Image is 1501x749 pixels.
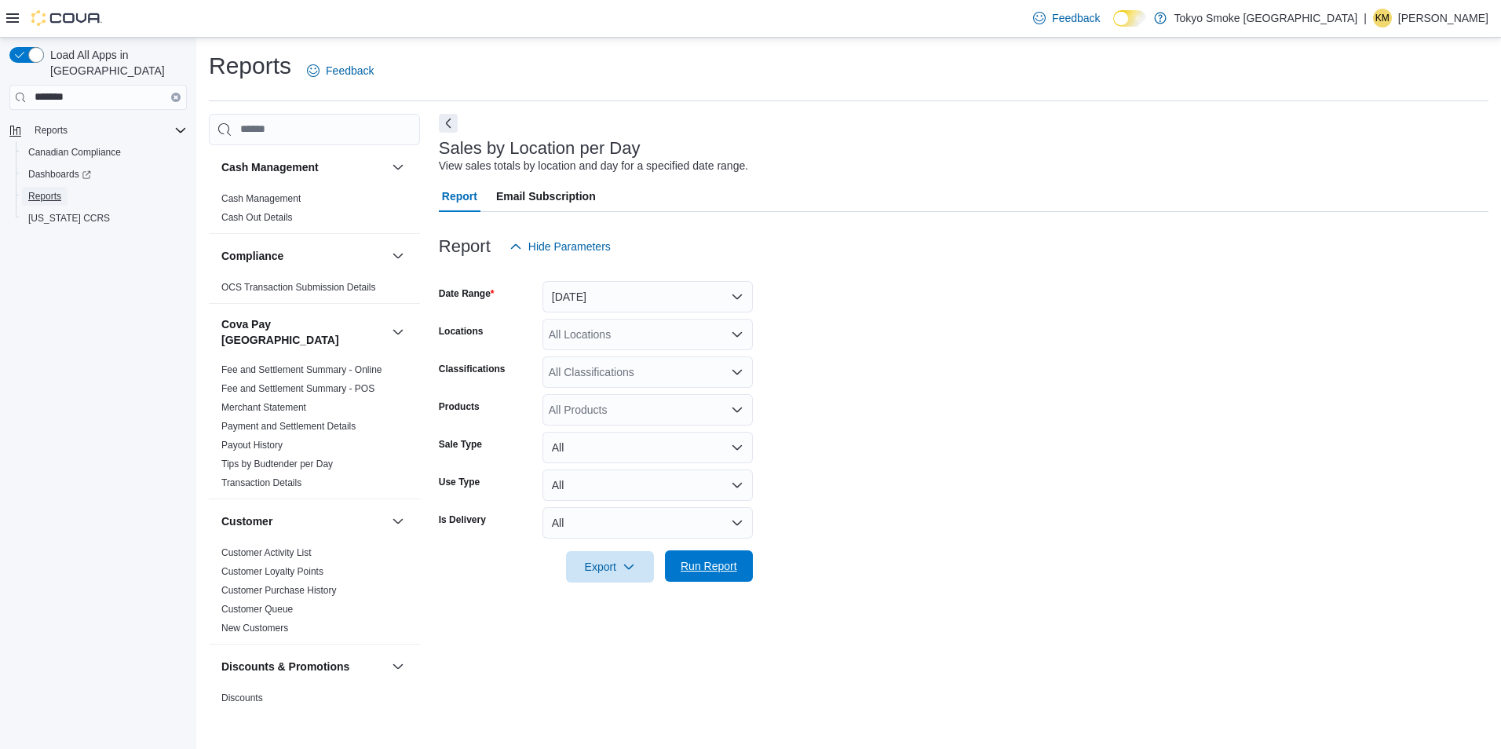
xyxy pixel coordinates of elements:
h3: Cash Management [221,159,319,175]
span: Hide Parameters [528,239,611,254]
a: Customer Queue [221,604,293,615]
span: OCS Transaction Submission Details [221,281,376,294]
span: Feedback [326,63,374,79]
span: Email Subscription [496,181,596,212]
a: Cash Out Details [221,212,293,223]
button: Cova Pay [GEOGRAPHIC_DATA] [389,323,407,342]
span: Canadian Compliance [22,143,187,162]
div: Cova Pay [GEOGRAPHIC_DATA] [209,360,420,499]
button: Clear input [171,93,181,102]
button: Canadian Compliance [16,141,193,163]
span: Transaction Details [221,477,301,489]
button: Compliance [389,247,407,265]
button: Cash Management [389,158,407,177]
span: Load All Apps in [GEOGRAPHIC_DATA] [44,47,187,79]
span: Fee and Settlement Summary - POS [221,382,374,395]
button: [DATE] [542,281,753,312]
label: Products [439,400,480,413]
button: Reports [16,185,193,207]
div: Compliance [209,278,420,303]
a: Discounts [221,692,263,703]
button: All [542,469,753,501]
span: Payment and Settlement Details [221,420,356,433]
div: Krista Maitland [1373,9,1392,27]
span: Dashboards [28,168,91,181]
button: [US_STATE] CCRS [16,207,193,229]
span: Cash Out Details [221,211,293,224]
a: Customer Activity List [221,547,312,558]
span: Customer Activity List [221,546,312,559]
span: Reports [28,190,61,203]
p: [PERSON_NAME] [1398,9,1488,27]
span: KM [1375,9,1390,27]
a: Feedback [1027,2,1106,34]
button: All [542,507,753,539]
span: Customer Loyalty Points [221,565,323,578]
a: Dashboards [22,165,97,184]
h1: Reports [209,50,291,82]
button: Compliance [221,248,385,264]
button: Reports [3,119,193,141]
button: Reports [28,121,74,140]
button: Export [566,551,654,583]
h3: Report [439,237,491,256]
h3: Customer [221,513,272,529]
span: [US_STATE] CCRS [28,212,110,225]
button: Run Report [665,550,753,582]
a: Dashboards [16,163,193,185]
button: Discounts & Promotions [389,657,407,676]
div: Customer [209,543,420,644]
span: Tips by Budtender per Day [221,458,333,470]
span: Feedback [1052,10,1100,26]
span: New Customers [221,622,288,634]
a: Transaction Details [221,477,301,488]
span: Customer Queue [221,603,293,616]
span: Fee and Settlement Summary - Online [221,364,382,376]
button: Open list of options [731,366,743,378]
a: Payment and Settlement Details [221,421,356,432]
a: Merchant Statement [221,402,306,413]
p: | [1364,9,1367,27]
a: Reports [22,187,68,206]
a: Fee and Settlement Summary - Online [221,364,382,375]
span: Reports [22,187,187,206]
a: New Customers [221,623,288,634]
span: Customer Purchase History [221,584,337,597]
a: Fee and Settlement Summary - POS [221,383,374,394]
span: Cash Management [221,192,301,205]
span: Payout History [221,439,283,451]
a: Tips by Budtender per Day [221,459,333,469]
a: [US_STATE] CCRS [22,209,116,228]
div: View sales totals by location and day for a specified date range. [439,158,748,174]
label: Use Type [439,476,480,488]
button: Hide Parameters [503,231,617,262]
nav: Complex example [9,113,187,270]
span: Reports [35,124,68,137]
h3: Sales by Location per Day [439,139,641,158]
span: Merchant Statement [221,401,306,414]
button: Cova Pay [GEOGRAPHIC_DATA] [221,316,385,348]
label: Classifications [439,363,506,375]
a: Payout History [221,440,283,451]
div: Cash Management [209,189,420,233]
span: Run Report [681,558,737,574]
a: Feedback [301,55,380,86]
button: Discounts & Promotions [221,659,385,674]
span: Discounts [221,692,263,704]
span: Export [575,551,645,583]
a: OCS Transaction Submission Details [221,282,376,293]
a: Canadian Compliance [22,143,127,162]
span: Reports [28,121,187,140]
button: All [542,432,753,463]
a: Cash Management [221,193,301,204]
img: Cova [31,10,102,26]
label: Date Range [439,287,495,300]
h3: Compliance [221,248,283,264]
a: Customer Loyalty Points [221,566,323,577]
button: Open list of options [731,404,743,416]
p: Tokyo Smoke [GEOGRAPHIC_DATA] [1174,9,1358,27]
button: Next [439,114,458,133]
button: Customer [389,512,407,531]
